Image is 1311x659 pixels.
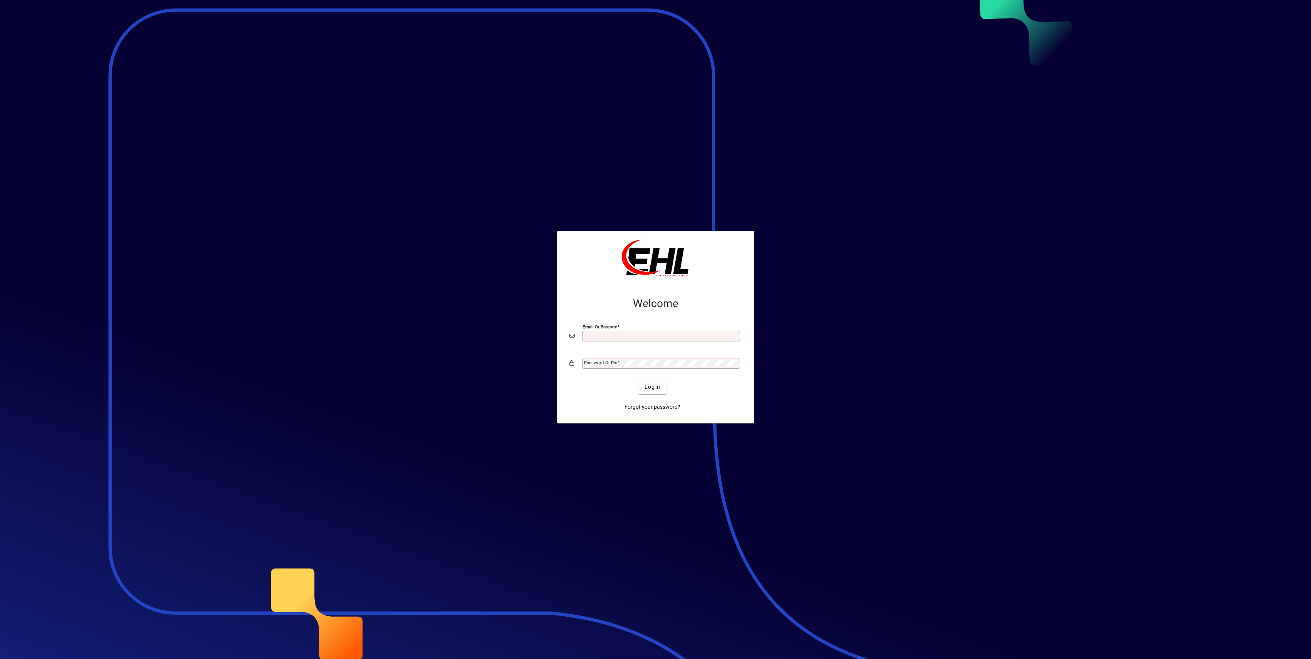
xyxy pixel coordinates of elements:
h2: Welcome [569,297,742,310]
button: Login [638,380,666,394]
a: Forgot your password? [621,400,683,414]
mat-label: Password or Pin [584,360,617,365]
span: Login [645,383,660,391]
span: Forgot your password? [624,403,680,411]
mat-label: Email or Barcode [582,324,617,329]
